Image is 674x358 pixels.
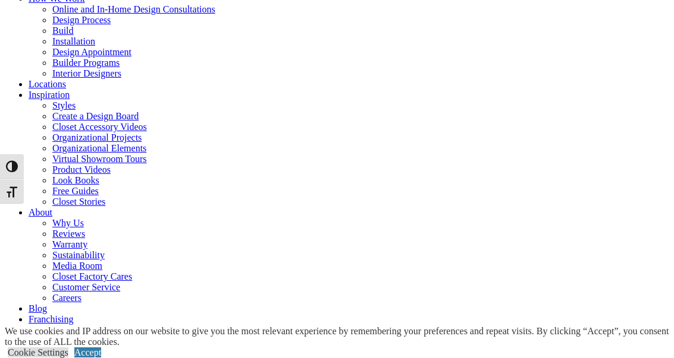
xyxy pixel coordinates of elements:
[5,326,674,347] div: We use cookies and IP address on our website to give you the most relevant experience by remember...
[52,175,99,185] a: Look Books
[52,26,74,36] a: Build
[52,282,120,292] a: Customer Service
[52,197,105,207] a: Closet Stories
[8,347,68,357] a: Cookie Settings
[52,58,120,68] a: Builder Programs
[29,303,47,313] a: Blog
[52,250,105,260] a: Sustainability
[52,122,147,132] a: Closet Accessory Videos
[52,186,99,196] a: Free Guides
[29,207,52,217] a: About
[52,15,111,25] a: Design Process
[52,47,131,57] a: Design Appointment
[52,36,95,46] a: Installation
[52,4,215,14] a: Online and In-Home Design Consultations
[74,347,101,357] a: Accept
[52,218,84,228] a: Why Us
[52,229,85,239] a: Reviews
[52,154,147,164] a: Virtual Showroom Tours
[52,68,121,78] a: Interior Designers
[52,271,132,281] a: Closet Factory Cares
[52,100,76,110] a: Styles
[29,314,74,324] a: Franchising
[52,132,142,142] a: Organizational Projects
[52,293,81,303] a: Careers
[52,261,102,271] a: Media Room
[52,239,87,249] a: Warranty
[29,90,70,100] a: Inspiration
[52,164,111,175] a: Product Videos
[52,143,146,153] a: Organizational Elements
[29,79,66,89] a: Locations
[52,111,139,121] a: Create a Design Board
